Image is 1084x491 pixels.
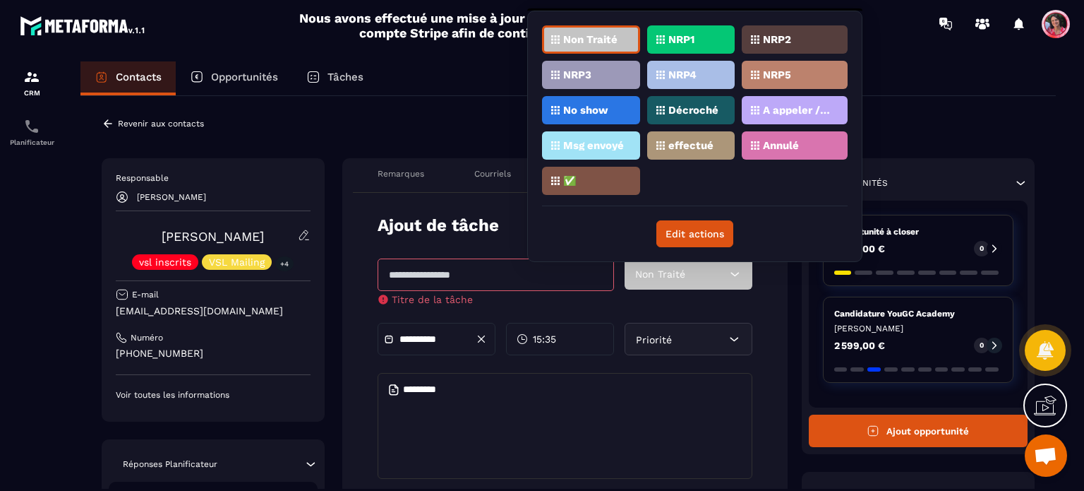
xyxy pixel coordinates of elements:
p: 2 599,00 € [834,341,885,350]
p: Voir toutes les informations [116,389,311,401]
div: Ouvrir le chat [1025,434,1067,477]
p: NRP5 [763,70,791,80]
p: Réponses Planificateur [123,459,217,470]
p: Non Traité [563,35,618,45]
p: 0 [980,244,984,254]
a: [PERSON_NAME] [162,229,264,244]
p: NRP3 [563,70,591,80]
span: Priorité [636,334,672,345]
img: formation [23,69,40,85]
p: Opportunités [211,71,278,83]
img: scheduler [23,118,40,135]
p: Annulé [763,141,799,150]
span: 15:35 [533,332,556,346]
p: Msg envoyé [563,141,624,150]
p: NRP2 [763,35,791,45]
button: Ajout opportunité [809,415,1028,447]
button: Edit actions [656,220,733,247]
p: Contacts [116,71,162,83]
p: Candidature YouGC Academy [834,308,1003,319]
p: Planificateur [4,138,60,146]
p: +4 [275,256,294,271]
h2: Nous avons effectué une mise à jour sur Stripe. Veuillez reconnecter votre compte Stripe afin de ... [299,11,761,40]
p: Courriels [474,168,511,179]
a: Contacts [80,61,176,95]
p: 0 [980,341,984,350]
p: NRP1 [668,35,694,45]
img: logo [20,13,147,38]
p: ✅ [563,176,577,186]
p: Tâches [327,71,363,83]
p: Décroché [668,105,718,115]
p: VSL Mailing [209,257,265,267]
p: Revenir aux contacts [118,119,204,129]
p: [PERSON_NAME] [834,323,1003,334]
a: Opportunités [176,61,292,95]
p: [PHONE_NUMBER] [116,347,311,360]
p: Responsable [116,172,311,184]
p: Remarques [378,168,424,179]
a: schedulerschedulerPlanificateur [4,107,60,157]
span: Titre de la tâche [392,294,473,305]
p: A appeler / A rappeler [763,105,831,115]
p: No show [563,105,608,115]
p: E-mail [132,289,159,300]
a: formationformationCRM [4,58,60,107]
p: [PERSON_NAME] [137,192,206,202]
p: Numéro [131,332,163,343]
p: [EMAIL_ADDRESS][DOMAIN_NAME] [116,304,311,318]
a: Tâches [292,61,378,95]
p: Ajout de tâche [378,214,499,237]
p: CRM [4,89,60,97]
p: NRP4 [668,70,697,80]
p: vsl inscrits [139,257,191,267]
span: Non Traité [635,268,685,280]
p: effectué [668,141,713,150]
p: Opportunité à closer [834,226,1003,237]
